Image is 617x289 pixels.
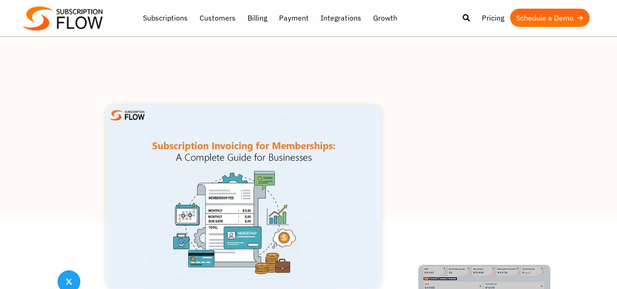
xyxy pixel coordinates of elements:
a: Subscriptions [137,9,194,27]
a: Schedule a Demo [510,9,590,27]
img: Subscriptionflow [23,6,103,31]
a: Billing [242,9,273,27]
a: Growth [367,9,403,27]
a: Customers [194,9,242,27]
a: Pricing [476,9,510,27]
img: Subscription Invoicing for Memberships [105,105,382,289]
a: Payment [273,9,315,27]
a: Integrations [315,9,367,27]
